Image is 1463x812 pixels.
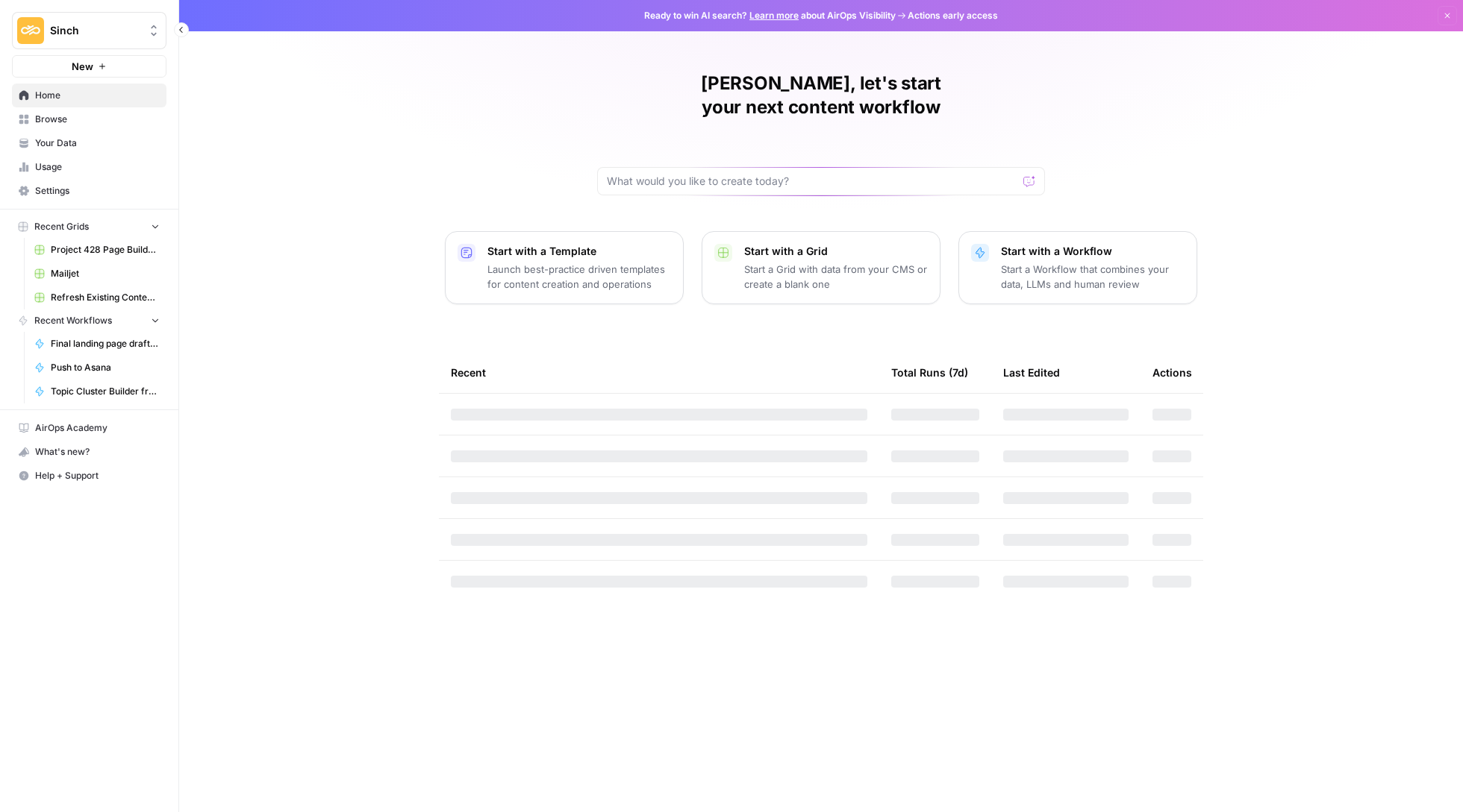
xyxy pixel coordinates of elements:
a: Push to Asana [28,356,166,380]
img: Sinch Logo [17,17,44,44]
span: AirOps Academy [35,421,160,435]
span: Final landing page drafter for Project 428 ([PERSON_NAME]) [51,337,160,350]
a: Learn more [749,10,799,21]
span: Settings [35,184,160,198]
p: Start a Workflow that combines your data, LLMs and human review [1001,262,1185,292]
a: Home [12,84,166,107]
a: Refresh Existing Content (1) [28,286,166,309]
button: Start with a GridStart a Grid with data from your CMS or create a blank one [702,231,940,304]
a: Topic Cluster Builder from Keyword List [28,380,166,403]
div: What's new? [13,441,166,463]
a: Mailjet [28,262,166,286]
span: Project 428 Page Builder Tracker (NEW) [51,243,160,256]
a: Project 428 Page Builder Tracker (NEW) [28,238,166,262]
div: Recent [451,352,867,393]
div: Actions [1152,352,1192,393]
button: Workspace: Sinch [12,12,166,49]
a: Settings [12,179,166,203]
span: Your Data [35,136,160,150]
p: Start with a Grid [744,244,928,259]
p: Start with a Template [487,244,671,259]
span: Actions early access [908,9,998,22]
a: Usage [12,155,166,179]
span: Home [35,89,160,102]
span: Ready to win AI search? about AirOps Visibility [644,9,896,22]
span: Mailjet [51,267,160,280]
span: Browse [35,113,160,126]
button: Recent Grids [12,215,166,238]
a: Browse [12,107,166,131]
p: Start a Grid with data from your CMS or create a blank one [744,262,928,292]
button: Start with a WorkflowStart a Workflow that combines your data, LLMs and human review [958,231,1197,304]
h1: [PERSON_NAME], let's start your next content workflow [597,72,1045,119]
span: Recent Workflows [34,314,112,327]
span: New [72,59,93,74]
div: Last Edited [1003,352,1060,393]
button: New [12,55,166,78]
a: Your Data [12,131,166,155]
div: Total Runs (7d) [891,352,968,393]
span: Sinch [50,23,140,38]
button: Start with a TemplateLaunch best-practice driven templates for content creation and operations [445,231,684,304]
p: Launch best-practice driven templates for content creation and operations [487,262,671,292]
span: Usage [35,160,160,174]
span: Push to Asana [51,361,160,374]
span: Refresh Existing Content (1) [51,291,160,304]
button: What's new? [12,440,166,464]
a: AirOps Academy [12,416,166,440]
span: Topic Cluster Builder from Keyword List [51,385,160,398]
input: What would you like to create today? [607,174,1017,189]
span: Recent Grids [34,220,89,233]
span: Help + Support [35,469,160,482]
button: Recent Workflows [12,309,166,332]
button: Help + Support [12,464,166,488]
a: Final landing page drafter for Project 428 ([PERSON_NAME]) [28,332,166,356]
p: Start with a Workflow [1001,244,1185,259]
